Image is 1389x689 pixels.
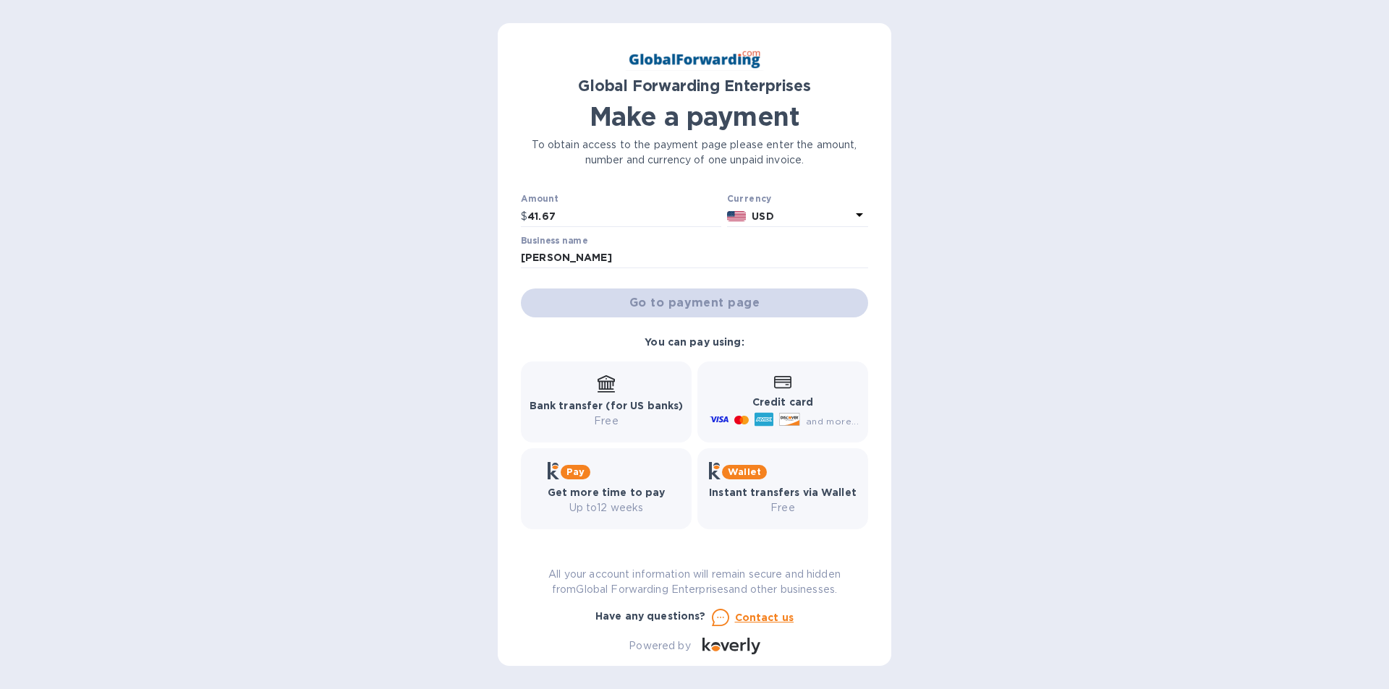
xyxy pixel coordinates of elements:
[727,211,747,221] img: USD
[521,236,587,245] label: Business name
[566,466,585,477] b: Pay
[530,400,684,411] b: Bank transfer (for US banks)
[595,610,706,622] b: Have any questions?
[709,487,857,498] b: Instant transfers via Wallet
[530,414,684,429] p: Free
[752,396,813,408] b: Credit card
[527,205,721,227] input: 0.00
[806,416,859,427] span: and more...
[735,612,794,623] u: Contact us
[521,247,868,269] input: Enter business name
[521,567,868,597] p: All your account information will remain secure and hidden from Global Forwarding Enterprises and...
[578,77,811,95] b: Global Forwarding Enterprises
[709,500,857,515] p: Free
[521,137,868,168] p: To obtain access to the payment page please enter the amount, number and currency of one unpaid i...
[629,638,690,654] p: Powered by
[645,336,744,348] b: You can pay using:
[548,487,666,498] b: Get more time to pay
[521,101,868,132] h1: Make a payment
[752,210,773,222] b: USD
[728,466,761,477] b: Wallet
[727,193,772,204] b: Currency
[521,195,558,204] label: Amount
[521,209,527,224] p: $
[548,500,666,515] p: Up to 12 weeks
